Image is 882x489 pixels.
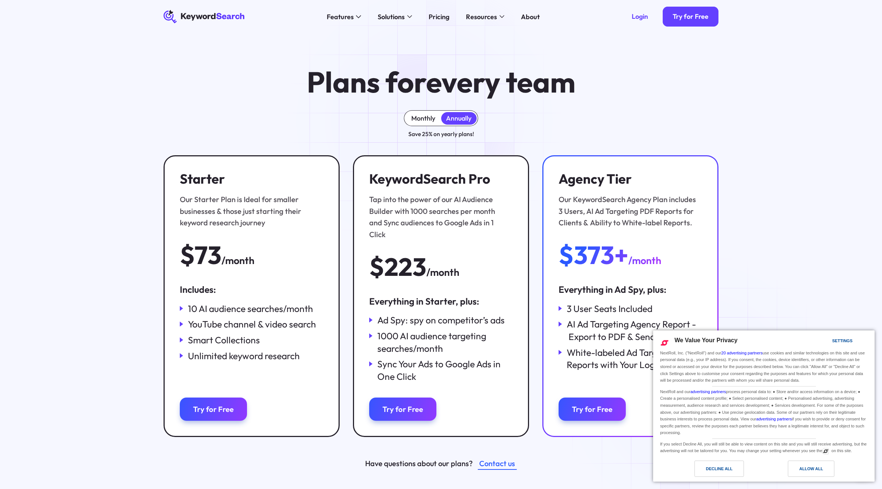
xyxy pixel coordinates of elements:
a: About [516,10,545,23]
div: Try for Free [193,405,234,414]
div: Settings [832,337,852,345]
div: YouTube channel & video search [188,318,316,330]
a: Decline All [658,461,764,481]
div: Pricing [429,12,449,22]
div: NextRoll, Inc. ("NextRoll") and our use cookies and similar technologies on this site and use per... [659,349,869,385]
div: Tap into the power of our AI Audience Builder with 1000 searches per month and Sync audiences to ... [369,194,509,240]
div: Sync Your Ads to Google Ads in One Click [377,358,513,382]
a: Allow All [764,461,870,481]
a: Contact us [478,457,517,470]
div: Everything in Ad Spy, plus: [559,283,703,296]
div: Everything in Starter, plus: [369,295,513,308]
span: every team [426,63,576,100]
div: $373+ [559,242,628,268]
a: Pricing [424,10,454,23]
div: Annually [446,114,471,123]
h1: Plans for [307,66,576,97]
a: Try for Free [663,7,718,27]
div: Unlimited keyword research [188,350,300,362]
div: AI Ad Targeting Agency Report - Export to PDF & Send to Clients [567,318,703,343]
div: Allow All [799,465,823,473]
div: Resources [466,12,497,22]
div: Login [632,13,648,21]
div: $223 [369,254,426,280]
div: Features [327,12,354,22]
a: Settings [819,335,837,348]
a: Login [622,7,658,27]
div: Decline All [706,465,732,473]
a: Try for Free [180,398,247,421]
div: 10 AI audience searches/month [188,302,313,315]
div: Our KeywordSearch Agency Plan includes 3 Users, AI Ad Targeting PDF Reports for Clients & Ability... [559,194,698,229]
a: 20 advertising partners [721,351,763,355]
div: Solutions [378,12,405,22]
span: We Value Your Privacy [675,337,738,343]
div: If you select Decline All, you will still be able to view content on this site and you will still... [659,439,869,455]
div: Our Starter Plan is Ideal for smaller businesses & those just starting their keyword research jou... [180,194,319,229]
div: Ad Spy: spy on competitor’s ads [377,314,505,326]
div: Save 25% on yearly plans! [408,129,474,139]
a: Try for Free [369,398,436,421]
div: $73 [180,242,222,268]
div: 3 User Seats Included [567,302,652,315]
div: Smart Collections [188,334,260,346]
div: NextRoll and our process personal data to: ● Store and/or access information on a device; ● Creat... [659,386,869,437]
div: Contact us [479,458,515,469]
div: About [521,12,540,22]
div: Have questions about our plans? [365,458,473,469]
div: Try for Free [572,405,612,414]
div: /month [628,253,661,268]
h3: KeywordSearch Pro [369,171,509,187]
div: /month [426,264,459,280]
div: Try for Free [382,405,423,414]
div: Includes: [180,283,324,296]
div: /month [222,253,254,268]
h3: Agency Tier [559,171,698,187]
a: advertising partners [756,417,792,421]
div: White-labeled Ad Targeting Reports with Your Logo & Link [567,346,703,371]
h3: Starter [180,171,319,187]
div: Try for Free [673,13,708,21]
a: advertising partners [690,389,726,394]
div: Monthly [411,114,435,123]
div: 1000 AI audience targeting searches/month [377,330,513,354]
a: Try for Free [559,398,626,421]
